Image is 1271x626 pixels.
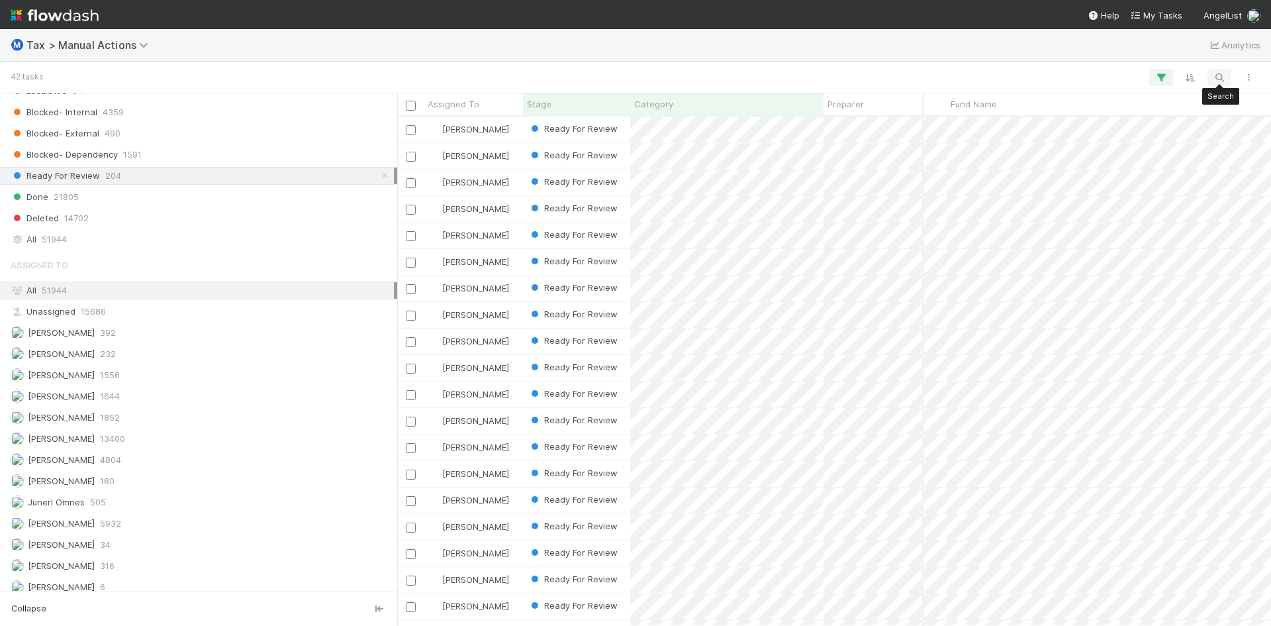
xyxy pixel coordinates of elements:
span: Ready For Review [528,256,618,266]
img: avatar_37569647-1c78-4889-accf-88c08d42a236.png [430,548,440,558]
span: 4804 [100,452,121,468]
div: All [11,282,394,299]
img: avatar_85833754-9fc2-4f19-a44b-7938606ee299.png [11,559,24,572]
img: avatar_37569647-1c78-4889-accf-88c08d42a236.png [430,574,440,585]
img: avatar_c8e523dd-415a-4cf0-87a3-4b787501e7b6.png [11,474,24,488]
div: Ready For Review [528,599,618,612]
span: [PERSON_NAME] [442,362,509,373]
img: avatar_55a2f090-1307-4765-93b4-f04da16234ba.png [11,326,24,339]
input: Toggle Row Selected [406,470,416,480]
div: [PERSON_NAME] [429,361,509,374]
input: Toggle Row Selected [406,284,416,294]
span: [PERSON_NAME] [442,283,509,293]
img: avatar_66854b90-094e-431f-b713-6ac88429a2b8.png [430,150,440,161]
span: [PERSON_NAME] [442,548,509,558]
div: Ready For Review [528,228,618,241]
span: Ready For Review [528,415,618,425]
span: 21805 [54,189,79,205]
span: Blocked- External [11,125,99,142]
span: Assigned To [428,97,479,111]
img: avatar_37569647-1c78-4889-accf-88c08d42a236.png [430,362,440,373]
span: Ready For Review [528,441,618,452]
span: 14702 [64,210,89,227]
input: Toggle Row Selected [406,311,416,321]
span: 180 [100,473,115,490]
input: Toggle All Rows Selected [406,101,416,111]
span: Ready For Review [528,229,618,240]
span: [PERSON_NAME] [28,348,95,359]
span: Category [634,97,673,111]
img: avatar_e41e7ae5-e7d9-4d8d-9f56-31b0d7a2f4fd.png [1247,9,1260,23]
div: [PERSON_NAME] [429,414,509,427]
span: 15686 [81,303,106,320]
span: 505 [90,494,106,511]
div: Ready For Review [528,572,618,586]
span: 13400 [100,431,125,447]
span: Ready For Review [528,150,618,160]
span: [PERSON_NAME] [442,442,509,452]
span: 1556 [100,367,120,384]
img: avatar_45ea4894-10ca-450f-982d-dabe3bd75b0b.png [11,347,24,360]
div: Ready For Review [528,519,618,533]
span: AngelList [1203,10,1242,21]
div: [PERSON_NAME] [429,467,509,480]
div: [PERSON_NAME] [429,547,509,560]
span: Ready For Review [528,335,618,346]
span: [PERSON_NAME] [28,370,95,380]
span: Fund Name [951,97,997,111]
span: [PERSON_NAME] [28,391,95,401]
div: [PERSON_NAME] [429,520,509,533]
input: Toggle Row Selected [406,576,416,586]
img: avatar_37569647-1c78-4889-accf-88c08d42a236.png [430,468,440,479]
input: Toggle Row Selected [406,231,416,241]
img: avatar_37569647-1c78-4889-accf-88c08d42a236.png [430,309,440,320]
span: Done [11,189,48,205]
div: Help [1088,9,1119,22]
span: 392 [100,325,116,341]
span: Ready For Review [528,203,618,213]
span: 6 [100,579,105,596]
div: Ready For Review [528,254,618,268]
span: Ready For Review [11,168,100,184]
div: [PERSON_NAME] [429,441,509,454]
span: Blocked- Dependency [11,146,118,163]
img: avatar_37569647-1c78-4889-accf-88c08d42a236.png [430,256,440,267]
small: 42 tasks [11,71,44,83]
span: [PERSON_NAME] [28,582,95,592]
span: 34 [100,537,111,553]
span: 316 [100,558,115,574]
div: Ready For Review [528,334,618,347]
span: [PERSON_NAME] [442,521,509,532]
span: [PERSON_NAME] [28,433,95,444]
span: [PERSON_NAME] [28,454,95,465]
div: [PERSON_NAME] [429,149,509,162]
input: Toggle Row Selected [406,205,416,215]
span: Ready For Review [528,388,618,399]
input: Toggle Row Selected [406,364,416,374]
span: Ⓜ️ [11,39,24,50]
img: avatar_37569647-1c78-4889-accf-88c08d42a236.png [430,442,440,452]
span: [PERSON_NAME] [28,518,95,529]
span: [PERSON_NAME] [28,560,95,571]
span: 51944 [42,285,67,295]
div: [PERSON_NAME] [429,600,509,613]
span: [PERSON_NAME] [442,468,509,479]
span: 1591 [123,146,142,163]
span: [PERSON_NAME] [442,256,509,267]
div: Ready For Review [528,122,618,135]
span: 1852 [100,409,120,426]
a: My Tasks [1130,9,1182,22]
img: avatar_66854b90-094e-431f-b713-6ac88429a2b8.png [11,517,24,530]
div: [PERSON_NAME] [429,229,509,242]
input: Toggle Row Selected [406,337,416,347]
span: Tax > Manual Actions [26,38,155,52]
span: Collapse [11,603,46,615]
span: [PERSON_NAME] [28,476,95,486]
span: 490 [105,125,120,142]
input: Toggle Row Selected [406,602,416,612]
img: avatar_37569647-1c78-4889-accf-88c08d42a236.png [430,283,440,293]
span: [PERSON_NAME] [442,336,509,346]
span: [PERSON_NAME] [442,124,509,134]
img: avatar_711f55b7-5a46-40da-996f-bc93b6b86381.png [11,453,24,466]
img: avatar_37569647-1c78-4889-accf-88c08d42a236.png [430,203,440,214]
